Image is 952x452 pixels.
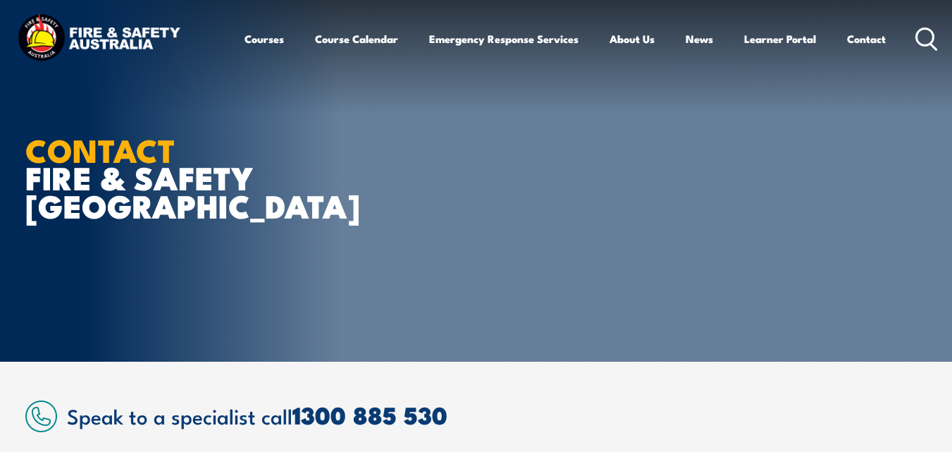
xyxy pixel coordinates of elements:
[25,125,175,173] strong: CONTACT
[292,396,447,433] a: 1300 885 530
[67,402,927,428] h2: Speak to a specialist call
[847,22,886,56] a: Contact
[315,22,398,56] a: Course Calendar
[686,22,713,56] a: News
[744,22,816,56] a: Learner Portal
[610,22,655,56] a: About Us
[245,22,284,56] a: Courses
[429,22,579,56] a: Emergency Response Services
[25,135,373,218] h1: FIRE & SAFETY [GEOGRAPHIC_DATA]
